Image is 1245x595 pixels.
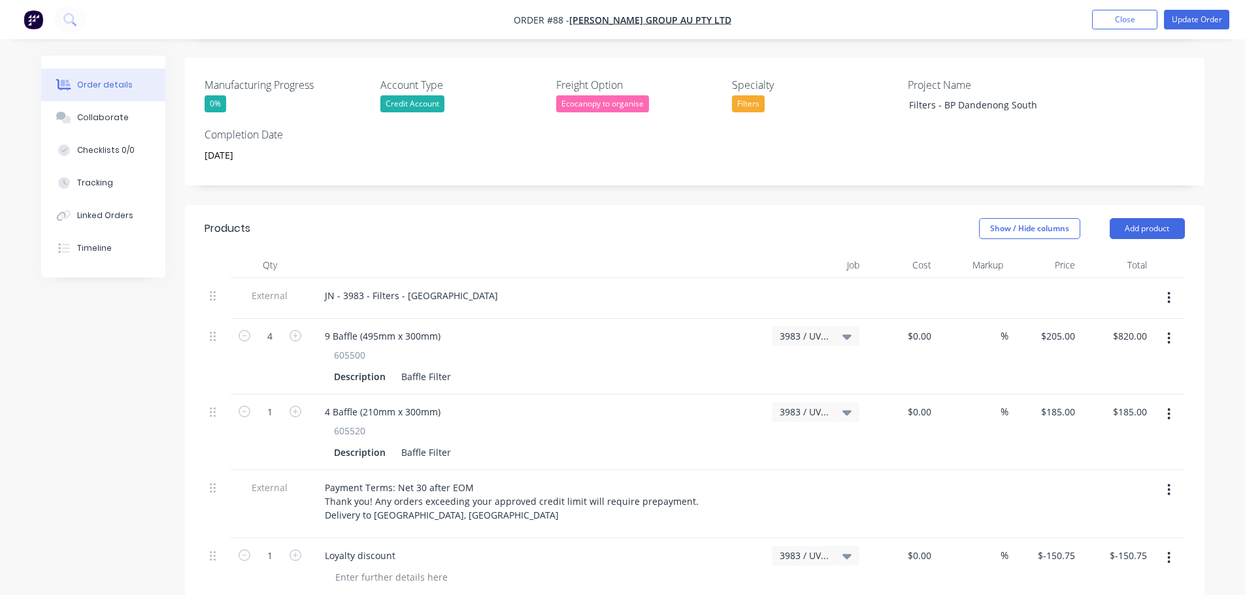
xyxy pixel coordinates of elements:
div: Description [329,367,391,386]
div: Total [1080,252,1152,278]
span: External [236,289,304,302]
div: Collaborate [77,112,129,123]
div: Loyalty discount [314,546,406,565]
div: Checklists 0/0 [77,144,135,156]
div: Tracking [77,177,113,189]
button: Linked Orders [41,199,165,232]
span: % [1001,329,1008,344]
input: Enter date [195,146,358,165]
span: External [236,481,304,494]
div: Description [329,443,391,462]
div: Timeline [77,242,112,254]
button: Collaborate [41,101,165,134]
button: Show / Hide columns [979,218,1080,239]
button: Close [1092,10,1157,29]
div: Ecocanopy to organise [556,95,649,112]
label: Manufacturing Progress [205,77,368,93]
span: % [1001,404,1008,419]
div: Job [767,252,865,278]
label: Specialty [732,77,895,93]
button: Add product [1110,218,1185,239]
span: 3983 / UV Lamp Order - Prime [780,329,829,343]
span: % [1001,548,1008,563]
button: Order details [41,69,165,101]
button: Tracking [41,167,165,199]
span: Order #88 - [514,14,569,26]
div: Filters [732,95,765,112]
button: Update Order [1164,10,1229,29]
div: 4 Baffle (210mm x 300mm) [314,402,451,421]
label: Completion Date [205,127,368,142]
div: Linked Orders [77,210,133,221]
div: Cost [865,252,937,278]
div: Payment Terms: Net 30 after EOM Thank you! Any orders exceeding your approved credit limit will r... [314,478,709,524]
div: 0% [205,95,226,112]
div: Price [1008,252,1080,278]
button: Timeline [41,232,165,265]
div: Filters - BP Dandenong South [899,95,1062,114]
img: Factory [24,10,43,29]
div: Products [205,221,250,236]
span: 3983 / UV Lamp Order - Prime [780,549,829,562]
div: Credit Account [380,95,444,112]
div: Baffle Filter [396,443,456,462]
label: Account Type [380,77,544,93]
label: Project Name [908,77,1071,93]
span: 605520 [334,424,365,438]
div: Order details [77,79,133,91]
div: Markup [937,252,1008,278]
div: 9 Baffle (495mm x 300mm) [314,327,451,346]
span: 3983 / UV Lamp Order - Prime [780,405,829,419]
label: Freight Option [556,77,720,93]
div: Qty [231,252,309,278]
a: [PERSON_NAME] Group Au Pty Ltd [569,14,731,26]
span: 605500 [334,348,365,362]
button: Checklists 0/0 [41,134,165,167]
div: JN - 3983 - Filters - [GEOGRAPHIC_DATA] [314,286,508,305]
div: Baffle Filter [396,367,456,386]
